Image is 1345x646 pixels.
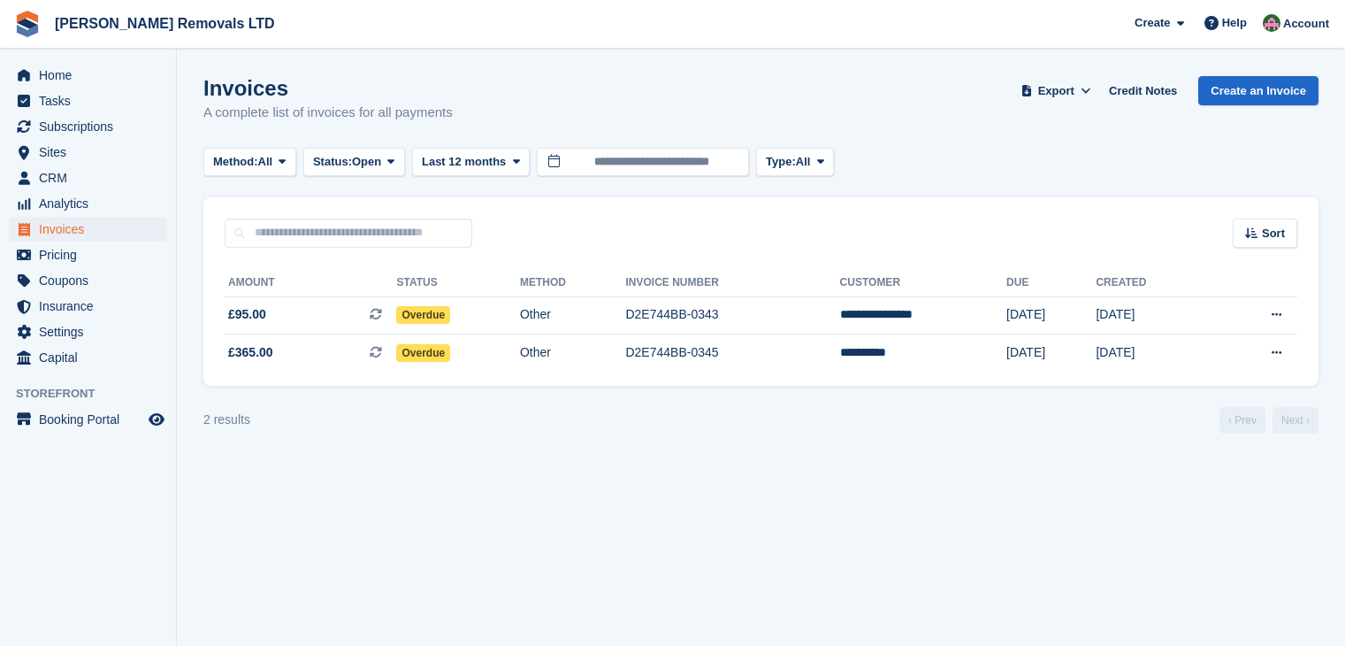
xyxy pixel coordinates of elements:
button: Method: All [203,148,296,177]
span: CRM [39,165,145,190]
button: Export [1017,76,1095,105]
a: menu [9,268,167,293]
span: Subscriptions [39,114,145,139]
span: Settings [39,319,145,344]
th: Customer [840,269,1006,297]
a: [PERSON_NAME] Removals LTD [48,9,282,38]
a: Create an Invoice [1198,76,1318,105]
span: Pricing [39,242,145,267]
span: Sort [1262,225,1285,242]
a: menu [9,345,167,370]
th: Method [520,269,626,297]
span: Type: [766,153,796,171]
a: menu [9,217,167,242]
button: Last 12 months [412,148,530,177]
span: All [258,153,273,171]
a: menu [9,63,167,88]
div: 2 results [203,411,250,429]
a: menu [9,294,167,319]
a: menu [9,140,167,165]
a: Credit Notes [1102,76,1184,105]
span: Account [1283,15,1329,33]
td: [DATE] [1096,335,1211,372]
span: All [796,153,811,171]
th: Created [1096,269,1211,297]
h1: Invoices [203,76,453,100]
span: Home [39,63,145,88]
span: Status: [313,153,352,171]
span: Export [1038,82,1074,100]
span: £365.00 [228,343,273,362]
span: Booking Portal [39,407,145,432]
span: Last 12 months [422,153,506,171]
td: Other [520,335,626,372]
span: £95.00 [228,305,266,324]
a: menu [9,319,167,344]
span: Coupons [39,268,145,293]
nav: Page [1216,407,1322,434]
th: Due [1006,269,1096,297]
span: Overdue [396,344,450,362]
span: Help [1222,14,1247,32]
td: [DATE] [1006,335,1096,372]
span: Method: [213,153,258,171]
span: Open [352,153,381,171]
a: Previous [1219,407,1265,434]
a: menu [9,191,167,216]
span: Analytics [39,191,145,216]
p: A complete list of invoices for all payments [203,103,453,123]
a: menu [9,88,167,113]
button: Status: Open [303,148,405,177]
span: Overdue [396,306,450,324]
span: Create [1135,14,1170,32]
span: Tasks [39,88,145,113]
a: Next [1272,407,1318,434]
a: menu [9,242,167,267]
img: Paul Withers [1263,14,1280,32]
a: Preview store [146,409,167,430]
span: Storefront [16,385,176,403]
span: Insurance [39,294,145,319]
td: D2E744BB-0343 [625,296,839,335]
th: Invoice Number [625,269,839,297]
a: menu [9,407,167,432]
th: Status [396,269,519,297]
span: Sites [39,140,145,165]
td: [DATE] [1096,296,1211,335]
a: menu [9,165,167,190]
th: Amount [225,269,396,297]
td: [DATE] [1006,296,1096,335]
td: D2E744BB-0345 [625,335,839,372]
a: menu [9,114,167,139]
span: Capital [39,345,145,370]
img: stora-icon-8386f47178a22dfd0bd8f6a31ec36ba5ce8667c1dd55bd0f319d3a0aa187defe.svg [14,11,41,37]
td: Other [520,296,626,335]
span: Invoices [39,217,145,242]
button: Type: All [756,148,834,177]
